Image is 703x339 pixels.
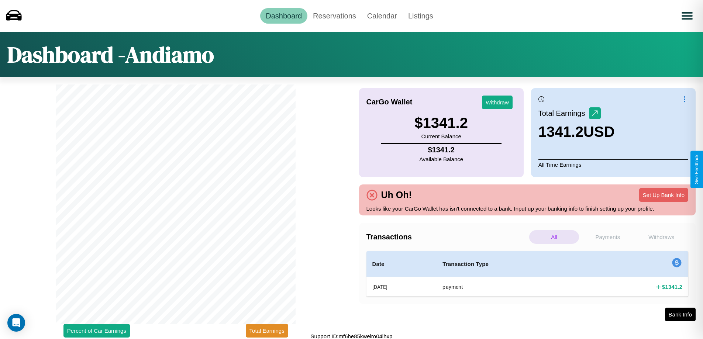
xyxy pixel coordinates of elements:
[246,324,288,338] button: Total Earnings
[538,124,615,140] h3: 1341.2 USD
[372,260,431,269] h4: Date
[366,233,527,241] h4: Transactions
[366,204,689,214] p: Looks like your CarGo Wallet has isn't connected to a bank. Input up your banking info to finish ...
[403,8,439,24] a: Listings
[419,154,463,164] p: Available Balance
[482,96,513,109] button: Withdraw
[366,277,437,297] th: [DATE]
[677,6,697,26] button: Open menu
[662,283,682,291] h4: $ 1341.2
[378,190,416,200] h4: Uh Oh!
[694,155,699,184] div: Give Feedback
[7,39,214,70] h1: Dashboard - Andiamo
[538,107,589,120] p: Total Earnings
[529,230,579,244] p: All
[442,260,580,269] h4: Transaction Type
[414,131,468,141] p: Current Balance
[366,251,689,297] table: simple table
[414,115,468,131] h3: $ 1341.2
[7,314,25,332] div: Open Intercom Messenger
[419,146,463,154] h4: $ 1341.2
[637,230,686,244] p: Withdraws
[639,188,688,202] button: Set Up Bank Info
[583,230,633,244] p: Payments
[260,8,307,24] a: Dashboard
[538,159,688,170] p: All Time Earnings
[665,308,696,321] button: Bank Info
[307,8,362,24] a: Reservations
[366,98,413,106] h4: CarGo Wallet
[362,8,403,24] a: Calendar
[437,277,586,297] th: payment
[63,324,130,338] button: Percent of Car Earnings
